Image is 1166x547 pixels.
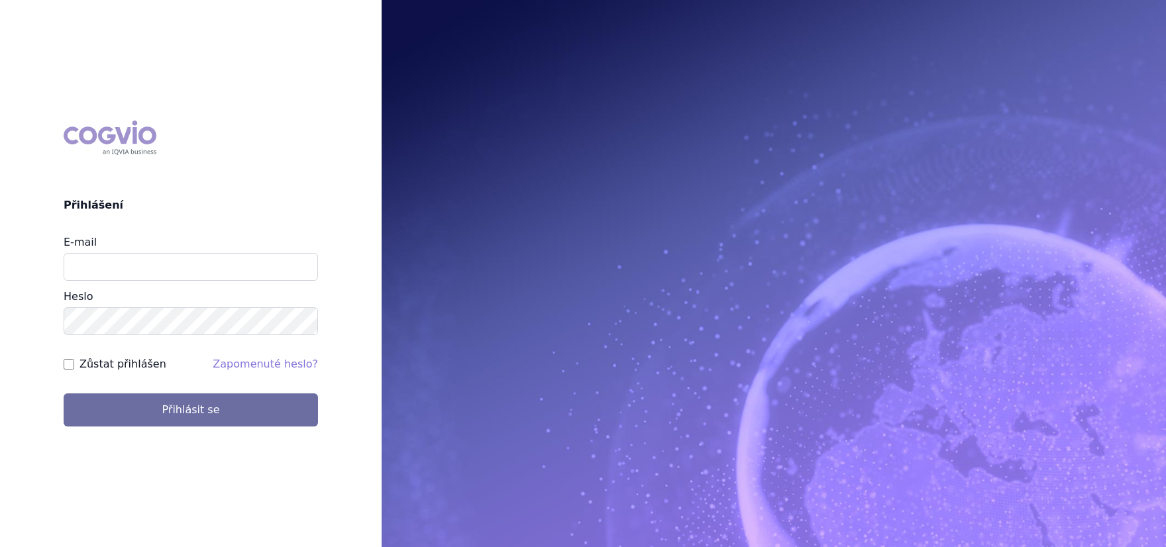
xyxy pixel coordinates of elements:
[64,197,318,213] h2: Přihlášení
[64,236,97,248] label: E-mail
[64,121,156,155] div: COGVIO
[213,358,318,370] a: Zapomenuté heslo?
[79,356,166,372] label: Zůstat přihlášen
[64,393,318,426] button: Přihlásit se
[64,290,93,303] label: Heslo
